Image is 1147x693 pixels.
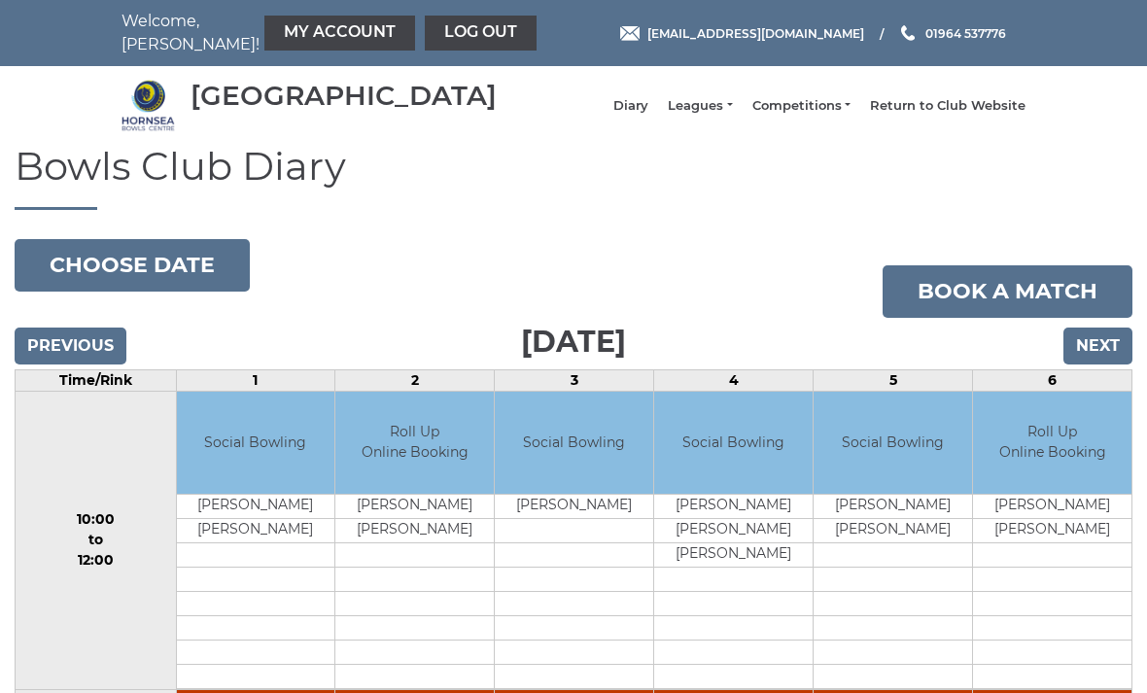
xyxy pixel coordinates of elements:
button: Choose date [15,239,250,292]
a: My Account [264,16,415,51]
img: Phone us [901,25,915,41]
h1: Bowls Club Diary [15,145,1132,210]
td: [PERSON_NAME] [973,494,1131,518]
nav: Welcome, [PERSON_NAME]! [122,10,481,56]
td: [PERSON_NAME] [335,518,494,542]
td: [PERSON_NAME] [973,518,1131,542]
img: Hornsea Bowls Centre [122,79,175,132]
a: Leagues [668,97,732,115]
a: Log out [425,16,537,51]
td: [PERSON_NAME] [654,542,813,567]
td: [PERSON_NAME] [654,494,813,518]
td: Social Bowling [814,392,972,494]
td: Social Bowling [177,392,335,494]
td: 10:00 to 12:00 [16,392,177,690]
td: [PERSON_NAME] [814,494,972,518]
td: [PERSON_NAME] [495,494,653,518]
img: Email [620,26,640,41]
td: [PERSON_NAME] [177,494,335,518]
td: [PERSON_NAME] [177,518,335,542]
td: Roll Up Online Booking [335,392,494,494]
a: Book a match [883,265,1132,318]
input: Previous [15,328,126,364]
td: 3 [495,370,654,392]
td: [PERSON_NAME] [335,494,494,518]
a: Diary [613,97,648,115]
td: [PERSON_NAME] [654,518,813,542]
span: 01964 537776 [925,25,1006,40]
td: 4 [654,370,814,392]
span: [EMAIL_ADDRESS][DOMAIN_NAME] [647,25,864,40]
td: Roll Up Online Booking [973,392,1131,494]
td: Social Bowling [654,392,813,494]
td: Time/Rink [16,370,177,392]
td: [PERSON_NAME] [814,518,972,542]
td: Social Bowling [495,392,653,494]
input: Next [1063,328,1132,364]
td: 1 [176,370,335,392]
a: Competitions [752,97,851,115]
td: 2 [335,370,495,392]
div: [GEOGRAPHIC_DATA] [191,81,497,111]
a: Email [EMAIL_ADDRESS][DOMAIN_NAME] [620,24,864,43]
a: Return to Club Website [870,97,1025,115]
a: Phone us 01964 537776 [898,24,1006,43]
td: 5 [814,370,973,392]
td: 6 [973,370,1132,392]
